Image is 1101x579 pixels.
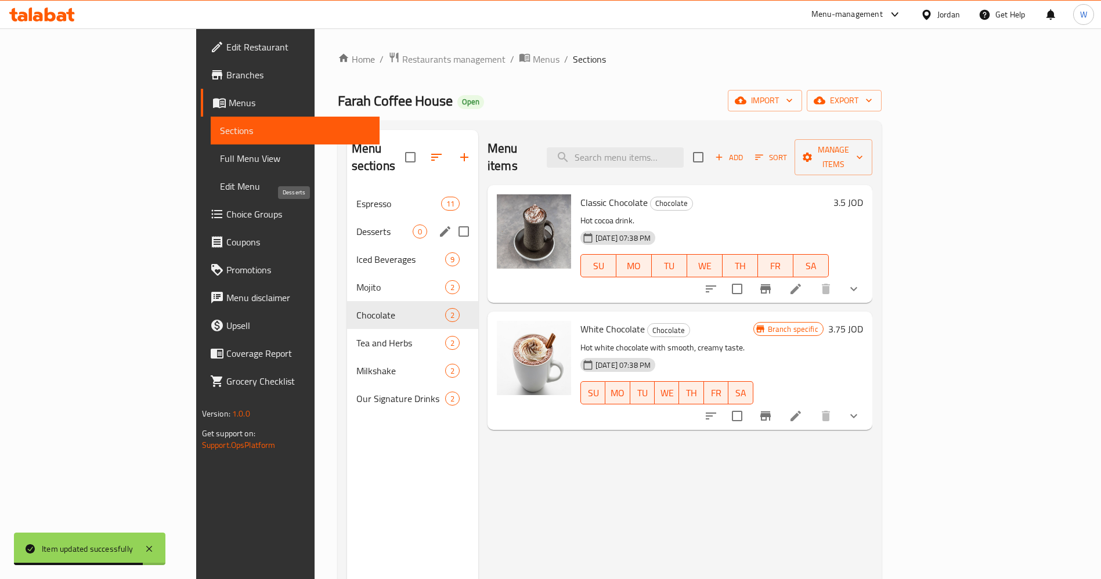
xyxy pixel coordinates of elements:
[441,197,460,211] div: items
[847,282,861,296] svg: Show Choices
[356,252,445,266] span: Iced Beverages
[847,409,861,423] svg: Show Choices
[398,145,423,169] span: Select all sections
[201,284,380,312] a: Menu disclaimer
[211,172,380,200] a: Edit Menu
[423,143,450,171] span: Sort sections
[833,194,863,211] h6: 3.5 JOD
[1080,8,1087,21] span: W
[226,235,371,249] span: Coupons
[488,140,533,175] h2: Menu items
[610,385,625,401] span: MO
[937,8,960,21] div: Jordan
[226,207,371,221] span: Choice Groups
[201,200,380,228] a: Choice Groups
[635,385,650,401] span: TU
[356,225,413,238] span: Desserts
[763,258,789,274] span: FR
[533,52,559,66] span: Menus
[229,96,371,110] span: Menus
[748,149,795,167] span: Sort items
[226,319,371,332] span: Upsell
[679,381,703,404] button: TH
[347,190,478,218] div: Espresso11
[347,185,478,417] nav: Menu sections
[630,381,655,404] button: TU
[812,402,840,430] button: delete
[202,437,276,453] a: Support.OpsPlatform
[388,52,506,67] a: Restaurants management
[793,254,829,277] button: SA
[356,197,441,211] span: Espresso
[763,324,823,335] span: Branch specific
[201,339,380,367] a: Coverage Report
[436,223,454,240] button: edit
[402,52,506,66] span: Restaurants management
[580,213,829,228] p: Hot cocoa drink.
[347,329,478,357] div: Tea and Herbs2
[828,321,863,337] h6: 3.75 JOD
[655,381,679,404] button: WE
[233,406,251,421] span: 1.0.0
[445,252,460,266] div: items
[752,275,779,303] button: Branch-specific-item
[201,89,380,117] a: Menus
[710,149,748,167] button: Add
[201,228,380,256] a: Coupons
[840,402,868,430] button: show more
[380,52,384,66] li: /
[445,308,460,322] div: items
[446,282,459,293] span: 2
[347,245,478,273] div: Iced Beverages9
[752,149,790,167] button: Sort
[789,282,803,296] a: Edit menu item
[201,256,380,284] a: Promotions
[211,117,380,144] a: Sections
[356,336,445,350] div: Tea and Herbs
[201,367,380,395] a: Grocery Checklist
[446,310,459,321] span: 2
[723,254,758,277] button: TH
[605,381,630,404] button: MO
[591,233,655,244] span: [DATE] 07:38 PM
[580,341,753,355] p: Hot white chocolate with smooth, creamy taste.
[652,254,687,277] button: TU
[798,258,824,274] span: SA
[687,254,723,277] button: WE
[727,258,753,274] span: TH
[226,40,371,54] span: Edit Restaurant
[226,346,371,360] span: Coverage Report
[446,254,459,265] span: 9
[816,93,872,108] span: export
[347,301,478,329] div: Chocolate2
[457,97,484,107] span: Open
[580,381,605,404] button: SU
[338,52,882,67] nav: breadcrumb
[692,258,718,274] span: WE
[737,93,793,108] span: import
[840,275,868,303] button: show more
[733,385,748,401] span: SA
[710,149,748,167] span: Add item
[713,151,745,164] span: Add
[356,392,445,406] span: Our Signature Drinks
[804,143,863,172] span: Manage items
[647,323,690,337] div: Chocolate
[659,385,674,401] span: WE
[697,275,725,303] button: sort-choices
[42,542,133,555] div: Item updated successfully
[686,145,710,169] span: Select section
[650,197,693,211] div: Chocolate
[356,364,445,378] span: Milkshake
[725,404,749,428] span: Select to update
[413,225,427,238] div: items
[812,275,840,303] button: delete
[621,258,647,274] span: MO
[580,194,648,211] span: Classic Chocolate
[755,151,787,164] span: Sort
[795,139,872,175] button: Manage items
[226,68,371,82] span: Branches
[497,194,571,269] img: Classic Chocolate
[651,197,692,210] span: Chocolate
